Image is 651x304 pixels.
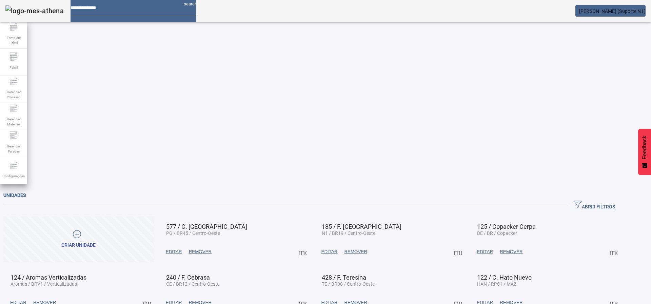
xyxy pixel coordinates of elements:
[3,142,24,156] span: Gerenciar Paradas
[322,223,401,230] span: 185 / F. [GEOGRAPHIC_DATA]
[477,223,536,230] span: 125 / Copacker Cerpa
[166,248,182,255] span: EDITAR
[568,199,620,211] button: ABRIR FILTROS
[3,192,26,198] span: Unidades
[321,248,338,255] span: EDITAR
[496,246,526,258] button: REMOVER
[344,248,367,255] span: REMOVER
[607,246,619,258] button: Mais
[638,129,651,175] button: Feedback - Mostrar pesquisa
[477,281,516,287] span: HAN / RP01 / MAZ
[3,33,24,47] span: Template Fabril
[477,230,517,236] span: BE / BR / Copacker
[322,281,375,287] span: TE / BR08 / Centro-Oeste
[166,230,220,236] span: PG / BR45 / Centro-Oeste
[3,115,24,129] span: Gerenciar Materiais
[477,248,493,255] span: EDITAR
[500,248,522,255] span: REMOVER
[166,281,219,287] span: CE / BR12 / Centro-Oeste
[162,246,185,258] button: EDITAR
[3,217,154,262] button: Criar unidade
[11,274,86,281] span: 124 / Aromas Verticalizadas
[5,5,64,16] img: logo-mes-athena
[166,274,210,281] span: 240 / F. Cebrasa
[473,246,496,258] button: EDITAR
[322,230,375,236] span: N1 / BR19 / Centro-Oeste
[642,136,648,159] span: Feedback
[7,63,20,72] span: Fabril
[579,8,646,14] span: [PERSON_NAME] (Suporte N1)
[166,223,247,230] span: 577 / C. [GEOGRAPHIC_DATA]
[477,274,532,281] span: 122 / C. Hato Nuevo
[189,248,212,255] span: REMOVER
[452,246,464,258] button: Mais
[3,87,24,102] span: Gerenciar Processo
[0,171,27,181] span: Configurações
[296,246,309,258] button: Mais
[318,246,341,258] button: EDITAR
[185,246,215,258] button: REMOVER
[322,274,366,281] span: 428 / F. Teresina
[61,242,96,249] div: Criar unidade
[574,200,615,210] span: ABRIR FILTROS
[11,281,77,287] span: Aromas / BRV1 / Verticalizadas
[341,246,370,258] button: REMOVER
